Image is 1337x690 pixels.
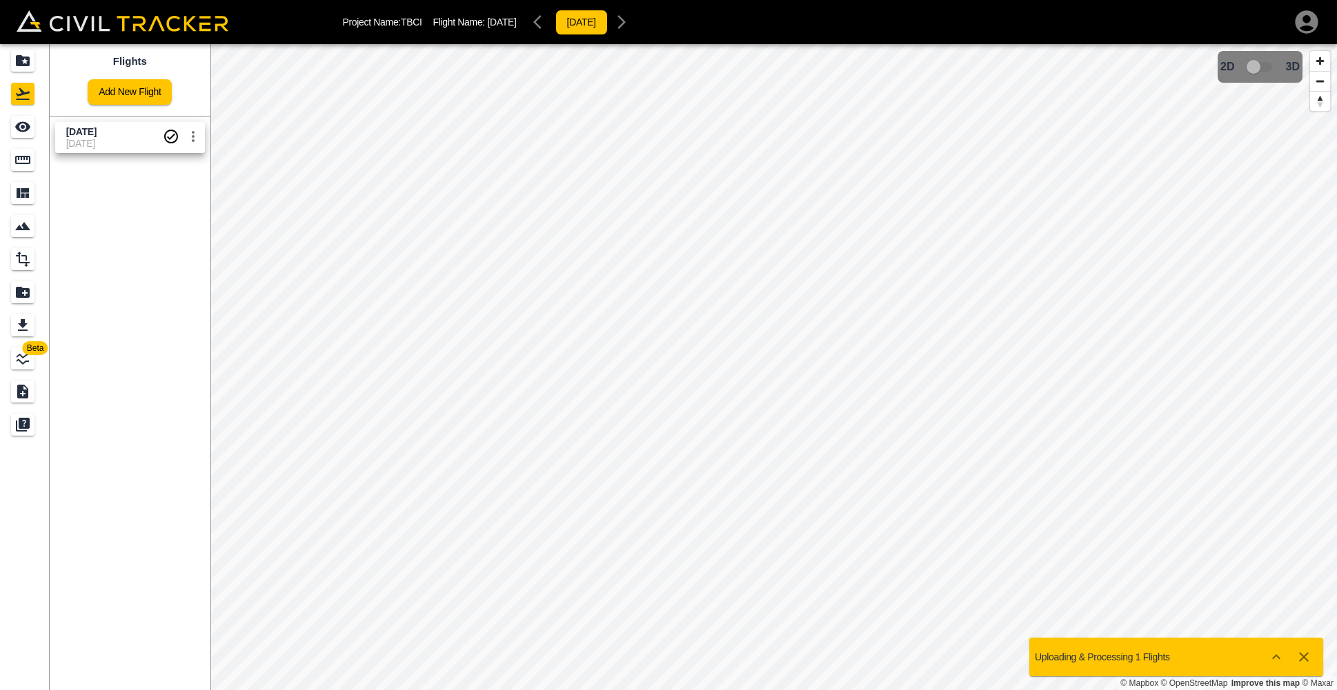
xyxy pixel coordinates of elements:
span: 3D [1286,61,1300,73]
p: Flight Name: [433,17,517,28]
button: Show more [1262,643,1290,671]
span: 2D [1220,61,1234,73]
button: Reset bearing to north [1310,91,1330,111]
p: Project Name: TBCI [343,17,422,28]
span: [DATE] [487,17,516,28]
a: Map feedback [1231,678,1300,688]
button: Zoom out [1310,71,1330,91]
a: OpenStreetMap [1161,678,1228,688]
a: Maxar [1302,678,1334,688]
button: Zoom in [1310,51,1330,71]
p: Uploading & Processing 1 Flights [1035,651,1170,662]
img: Civil Tracker [17,10,228,32]
button: [DATE] [555,10,608,35]
a: Mapbox [1120,678,1158,688]
span: 3D model not uploaded yet [1240,54,1280,80]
